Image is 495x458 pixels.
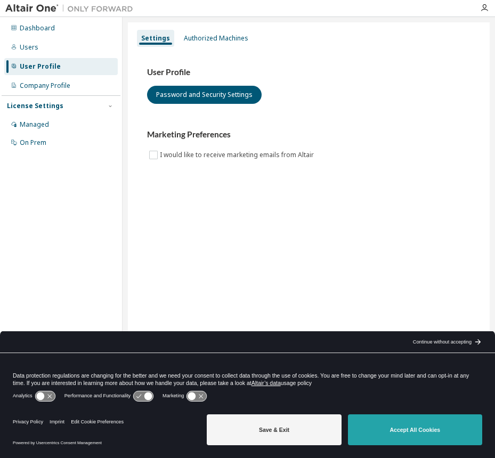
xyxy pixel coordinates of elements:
[184,34,248,43] div: Authorized Machines
[20,62,61,71] div: User Profile
[20,138,46,147] div: On Prem
[147,86,262,104] button: Password and Security Settings
[7,102,63,110] div: License Settings
[20,43,38,52] div: Users
[147,67,470,78] h3: User Profile
[160,149,316,161] label: I would like to receive marketing emails from Altair
[141,34,170,43] div: Settings
[147,129,470,140] h3: Marketing Preferences
[20,120,49,129] div: Managed
[20,81,70,90] div: Company Profile
[20,24,55,32] div: Dashboard
[5,3,139,14] img: Altair One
